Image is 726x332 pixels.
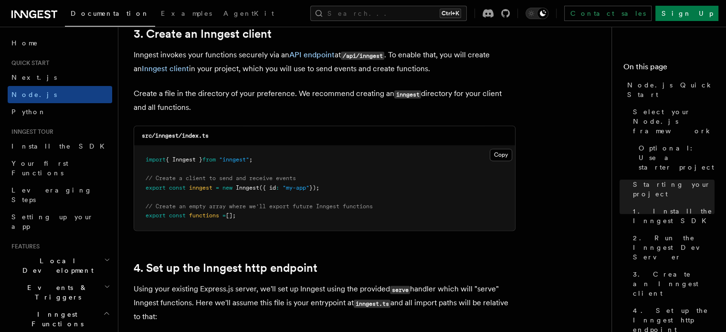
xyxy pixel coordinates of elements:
a: 3. Create an Inngest client [629,266,715,302]
a: Sign Up [655,6,718,21]
a: Home [8,34,112,52]
span: Leveraging Steps [11,186,92,203]
span: Inngest tour [8,128,53,136]
code: src/inngest/index.ts [142,132,209,139]
span: Examples [161,10,212,17]
span: from [202,156,216,163]
span: : [276,184,279,191]
a: Your first Functions [8,155,112,182]
a: Inngest client [142,64,189,73]
a: 3. Create an Inngest client [134,27,272,41]
a: AgentKit [218,3,280,26]
span: inngest [189,184,212,191]
span: Starting your project [633,180,715,199]
span: = [222,212,226,219]
span: "inngest" [219,156,249,163]
a: Documentation [65,3,155,27]
p: Create a file in the directory of your preference. We recommend creating an directory for your cl... [134,87,516,114]
span: 3. Create an Inngest client [633,269,715,298]
a: Node.js Quick Start [623,76,715,103]
button: Events & Triggers [8,279,112,306]
span: const [169,184,186,191]
span: AgentKit [223,10,274,17]
a: Leveraging Steps [8,182,112,208]
code: inngest [394,90,421,98]
span: // Create an empty array where we'll export future Inngest functions [146,203,373,210]
p: Inngest invokes your functions securely via an at . To enable that, you will create an in your pr... [134,48,516,75]
code: serve [390,286,410,294]
a: 2. Run the Inngest Dev Server [629,229,715,266]
span: export [146,184,166,191]
span: Select your Node.js framework [633,107,715,136]
span: }); [309,184,319,191]
a: Install the SDK [8,138,112,155]
a: Examples [155,3,218,26]
a: Node.js [8,86,112,103]
a: Next.js [8,69,112,86]
span: export [146,212,166,219]
a: API endpoint [289,50,335,59]
button: Toggle dark mode [526,8,548,19]
code: /api/inngest [341,52,384,60]
span: const [169,212,186,219]
span: Python [11,108,46,116]
kbd: Ctrl+K [440,9,461,18]
span: // Create a client to send and receive events [146,175,296,182]
span: Next.js [11,74,57,81]
a: Python [8,103,112,120]
span: Install the SDK [11,142,110,150]
span: Node.js [11,91,57,98]
button: Copy [490,149,512,161]
span: 2. Run the Inngest Dev Server [633,233,715,262]
button: Search...Ctrl+K [310,6,467,21]
span: = [216,184,219,191]
code: inngest.ts [354,300,390,308]
span: Setting up your app [11,213,94,230]
span: Your first Functions [11,160,68,177]
span: Home [11,38,38,48]
span: Events & Triggers [8,283,104,302]
span: Node.js Quick Start [627,80,715,99]
span: { Inngest } [166,156,202,163]
a: Starting your project [629,176,715,203]
p: Using your existing Express.js server, we'll set up Inngest using the provided handler which will... [134,282,516,323]
a: Select your Node.js framework [629,103,715,139]
a: Optional: Use a starter project [635,139,715,176]
h4: On this page [623,61,715,76]
span: ({ id [259,184,276,191]
span: new [222,184,232,191]
a: Contact sales [564,6,652,21]
span: Inngest Functions [8,310,103,329]
span: []; [226,212,236,219]
span: Features [8,243,40,250]
span: Inngest [236,184,259,191]
span: 1. Install the Inngest SDK [633,206,715,225]
span: Optional: Use a starter project [639,143,715,172]
span: ; [249,156,253,163]
span: "my-app" [283,184,309,191]
a: Setting up your app [8,208,112,235]
span: Quick start [8,59,49,67]
span: Documentation [71,10,149,17]
span: Local Development [8,256,104,275]
a: 4. Set up the Inngest http endpoint [134,261,317,275]
button: Local Development [8,252,112,279]
span: functions [189,212,219,219]
span: import [146,156,166,163]
a: 1. Install the Inngest SDK [629,203,715,229]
